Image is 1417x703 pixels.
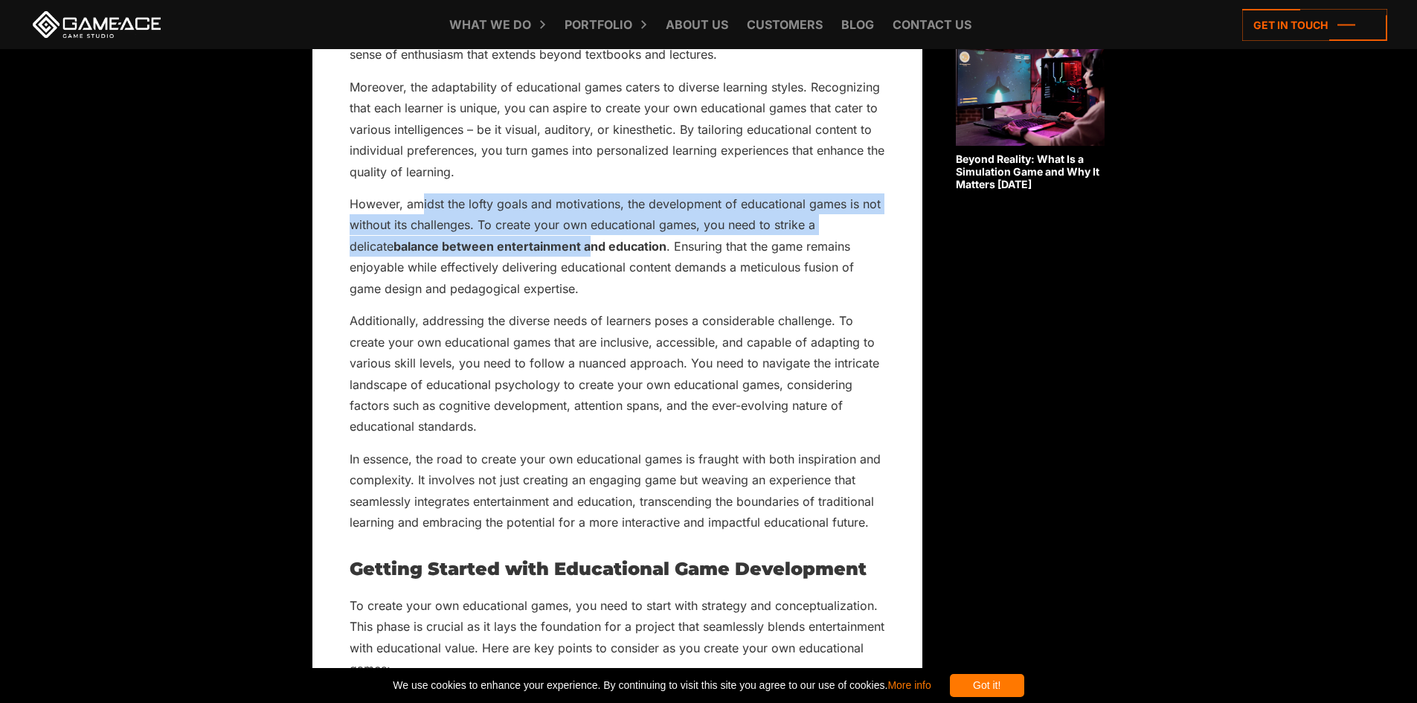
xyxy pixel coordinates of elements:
[350,559,885,579] h2: Getting Started with Educational Game Development
[956,10,1105,190] a: Beyond Reality: What Is a Simulation Game and Why It Matters [DATE]
[350,310,885,437] p: Additionally, addressing the diverse needs of learners poses a considerable challenge. To create ...
[393,674,931,697] span: We use cookies to enhance your experience. By continuing to visit this site you agree to our use ...
[950,674,1024,697] div: Got it!
[350,193,885,299] p: However, amidst the lofty goals and motivations, the development of educational games is not with...
[350,449,885,533] p: In essence, the road to create your own educational games is fraught with both inspiration and co...
[956,10,1105,146] img: Related
[350,77,885,182] p: Moreover, the adaptability of educational games caters to diverse learning styles. Recognizing th...
[887,679,931,691] a: More info
[1242,9,1387,41] a: Get in touch
[393,239,666,254] strong: balance between entertainment and education
[350,595,885,680] p: To create your own educational games, you need to start with strategy and conceptualization. This...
